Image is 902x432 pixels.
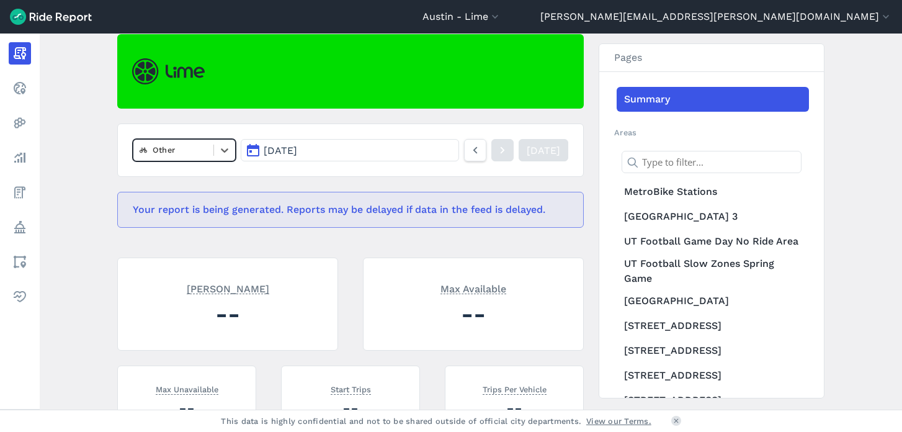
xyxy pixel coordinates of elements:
[519,139,568,161] a: [DATE]
[617,289,809,313] a: [GEOGRAPHIC_DATA]
[331,382,371,395] span: Start Trips
[187,282,269,294] span: [PERSON_NAME]
[586,415,651,427] a: View our Terms.
[133,297,323,331] div: --
[617,229,809,254] a: UT Football Game Day No Ride Area
[617,87,809,112] a: Summary
[9,77,31,99] a: Realtime
[460,397,568,419] div: --
[117,192,584,228] div: Your report is being generated. Reports may be delayed if data in the feed is delayed.
[599,44,824,72] h3: Pages
[156,382,218,395] span: Max Unavailable
[241,139,459,161] button: [DATE]
[9,181,31,204] a: Fees
[9,286,31,308] a: Health
[9,42,31,65] a: Report
[617,179,809,204] a: MetroBike Stations
[133,397,241,419] div: --
[617,254,809,289] a: UT Football Slow Zones Spring Game
[378,297,568,331] div: --
[9,251,31,273] a: Areas
[617,388,809,413] a: [STREET_ADDRESS]
[9,216,31,238] a: Policy
[422,9,501,24] button: Austin - Lime
[617,313,809,338] a: [STREET_ADDRESS]
[483,382,547,395] span: Trips Per Vehicle
[440,282,506,294] span: Max Available
[297,397,404,419] div: --
[617,338,809,363] a: [STREET_ADDRESS]
[9,146,31,169] a: Analyze
[132,58,205,84] img: Lime
[10,9,92,25] img: Ride Report
[617,363,809,388] a: [STREET_ADDRESS]
[622,151,802,173] input: Type to filter...
[264,145,297,156] span: [DATE]
[540,9,892,24] button: [PERSON_NAME][EMAIL_ADDRESS][PERSON_NAME][DOMAIN_NAME]
[614,127,809,138] h2: Areas
[617,204,809,229] a: [GEOGRAPHIC_DATA] 3
[9,112,31,134] a: Heatmaps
